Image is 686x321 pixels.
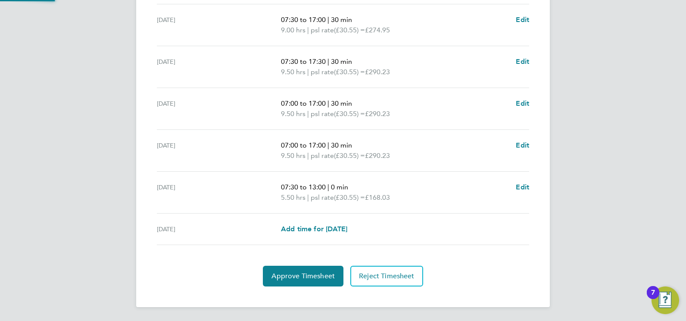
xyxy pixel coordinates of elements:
span: | [327,16,329,24]
span: £168.03 [365,193,390,201]
span: | [307,193,309,201]
span: Approve Timesheet [271,272,335,280]
button: Open Resource Center, 7 new notifications [652,286,679,314]
span: | [307,110,309,118]
span: (£30.55) = [334,193,365,201]
span: £290.23 [365,68,390,76]
a: Add time for [DATE] [281,224,347,234]
span: Edit [516,141,529,149]
span: Edit [516,16,529,24]
span: (£30.55) = [334,68,365,76]
span: 9.50 hrs [281,68,306,76]
span: 07:30 to 13:00 [281,183,326,191]
span: | [327,57,329,66]
span: 9.50 hrs [281,151,306,160]
span: 07:30 to 17:30 [281,57,326,66]
a: Edit [516,182,529,192]
span: | [307,26,309,34]
span: £290.23 [365,110,390,118]
button: Approve Timesheet [263,266,343,286]
span: | [327,141,329,149]
a: Edit [516,15,529,25]
span: | [327,99,329,107]
span: 9.50 hrs [281,110,306,118]
a: Edit [516,140,529,151]
span: | [307,68,309,76]
span: 30 min [331,141,352,149]
span: 07:00 to 17:00 [281,99,326,107]
div: [DATE] [157,182,281,203]
span: 0 min [331,183,348,191]
span: Edit [516,57,529,66]
a: Edit [516,57,529,67]
span: 07:30 to 17:00 [281,16,326,24]
span: psl rate [311,151,334,161]
span: 07:00 to 17:00 [281,141,326,149]
span: (£30.55) = [334,151,365,160]
span: (£30.55) = [334,26,365,34]
div: 7 [651,293,655,304]
div: [DATE] [157,98,281,119]
button: Reject Timesheet [350,266,423,286]
span: £290.23 [365,151,390,160]
span: 5.50 hrs [281,193,306,201]
span: 9.00 hrs [281,26,306,34]
span: 30 min [331,16,352,24]
span: | [327,183,329,191]
span: | [307,151,309,160]
span: psl rate [311,109,334,119]
span: 30 min [331,57,352,66]
span: psl rate [311,25,334,35]
span: Add time for [DATE] [281,225,347,233]
a: Edit [516,98,529,109]
span: £274.95 [365,26,390,34]
div: [DATE] [157,57,281,77]
span: 30 min [331,99,352,107]
div: [DATE] [157,224,281,234]
span: (£30.55) = [334,110,365,118]
span: psl rate [311,192,334,203]
span: Reject Timesheet [359,272,415,280]
div: [DATE] [157,15,281,35]
span: Edit [516,183,529,191]
div: [DATE] [157,140,281,161]
span: psl rate [311,67,334,77]
span: Edit [516,99,529,107]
